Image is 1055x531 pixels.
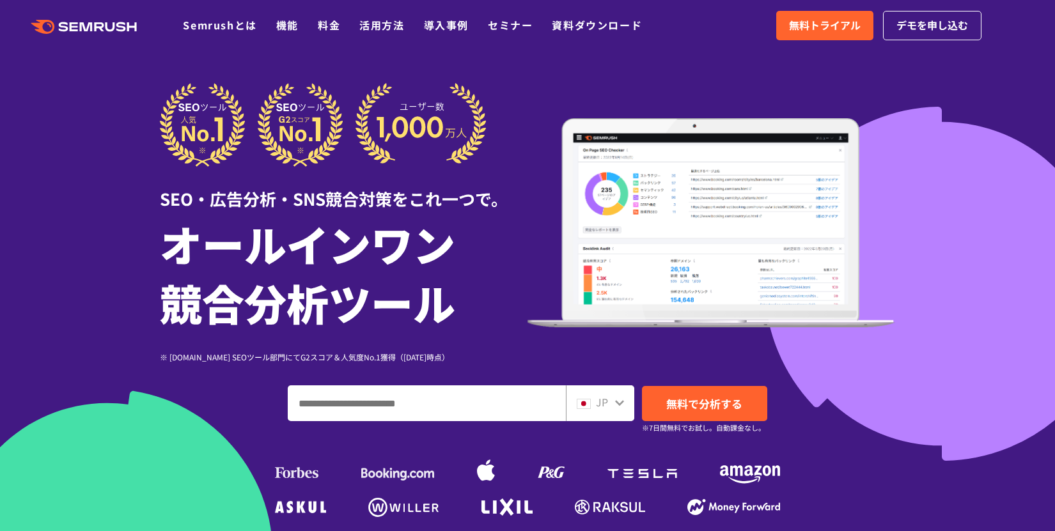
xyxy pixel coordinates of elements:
[552,17,642,33] a: 資料ダウンロード
[160,351,527,363] div: ※ [DOMAIN_NAME] SEOツール部門にてG2スコア＆人気度No.1獲得（[DATE]時点）
[318,17,340,33] a: 料金
[789,17,861,34] span: 無料トライアル
[883,11,981,40] a: デモを申し込む
[276,17,299,33] a: 機能
[160,214,527,332] h1: オールインワン 競合分析ツール
[596,394,608,410] span: JP
[896,17,968,34] span: デモを申し込む
[160,167,527,211] div: SEO・広告分析・SNS競合対策をこれ一つで。
[666,396,742,412] span: 無料で分析する
[183,17,256,33] a: Semrushとは
[488,17,533,33] a: セミナー
[359,17,404,33] a: 活用方法
[642,386,767,421] a: 無料で分析する
[642,422,765,434] small: ※7日間無料でお試し。自動課金なし。
[424,17,469,33] a: 導入事例
[288,386,565,420] input: ドメイン、キーワードまたはURLを入力してください
[776,11,873,40] a: 無料トライアル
